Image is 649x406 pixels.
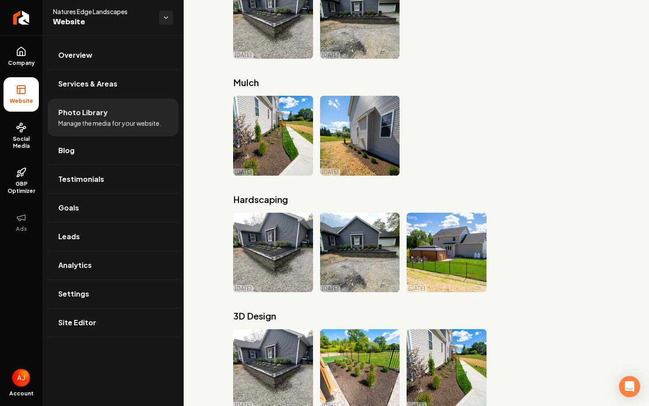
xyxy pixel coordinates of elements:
p: [DATE] [322,52,339,59]
a: Site Editor [48,308,178,337]
img: Lush landscaped garden with mulch, flowers, and shrubs alongside a modern house. [233,96,313,176]
span: Analytics [58,260,92,271]
span: Settings [58,289,89,299]
a: Blog [48,136,178,165]
span: Manage the media for your website. [58,119,161,128]
span: Site Editor [58,317,96,328]
span: Services & Areas [58,79,117,89]
a: Analytics [48,251,178,279]
p: [DATE] [408,285,425,292]
a: Testimonials [48,165,178,193]
span: Overview [58,50,92,60]
img: Side view of a house with a clear blue sky, landscaped with mulch and small shrubs. [320,96,400,176]
span: Blog [58,145,75,156]
span: Goals [58,203,79,213]
a: Company [4,39,39,74]
h2: Mulch [233,76,487,89]
img: Austin Jellison [12,369,30,387]
p: [DATE] [235,52,252,59]
button: Ads [4,205,39,240]
span: Company [4,60,38,67]
span: Photo Library [58,107,108,118]
span: Account [9,390,34,397]
a: Services & Areas [48,70,178,98]
span: Website [6,98,37,105]
button: Open user button [12,369,30,387]
a: Social Media [4,115,39,157]
p: [DATE] [322,169,339,176]
h2: 3D Design [233,310,487,322]
a: GBP Optimizer [4,160,39,202]
span: Leads [58,231,80,242]
div: Open Intercom Messenger [619,376,640,397]
span: Website [53,16,152,28]
span: Ads [12,226,30,233]
img: Modern backyard with a gazebo, patio, and fenced yard under a bright blue sky. [407,213,487,293]
img: Rebolt Logo [13,11,30,25]
a: Overview [48,41,178,69]
span: Natures Edge Landscapes [53,7,152,16]
span: GBP Optimizer [4,180,39,195]
a: Leads [48,222,178,251]
span: Social Media [4,135,39,150]
a: Goals [48,194,178,222]
span: Testimonials [58,174,104,184]
h2: Hardscaping [233,193,487,206]
p: [DATE] [322,285,339,292]
img: Blue house with flower beds and a gravel driveway in a suburban setting. [320,213,400,293]
p: [DATE] [235,285,252,292]
p: [DATE] [235,169,252,176]
img: Newly landscaped home featuring a stone border, black mulch, and vibrant plantings. [233,213,313,293]
a: Settings [48,280,178,308]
